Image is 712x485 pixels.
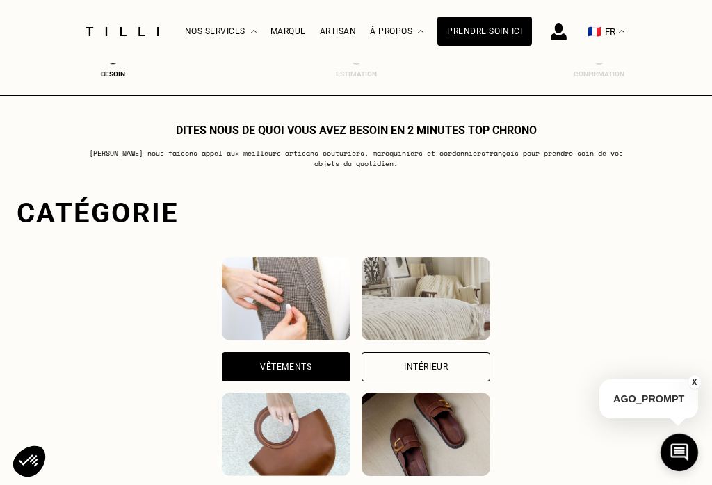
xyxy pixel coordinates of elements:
[572,70,627,78] div: Confirmation
[619,30,624,33] img: menu déroulant
[404,363,448,371] div: Intérieur
[222,257,350,340] img: Vêtements
[270,26,306,36] a: Marque
[588,25,601,38] span: 🇫🇷
[362,257,490,340] img: Intérieur
[81,27,164,36] img: Logo du service de couturière Tilli
[362,393,490,476] img: Chaussures
[81,148,632,169] p: [PERSON_NAME] nous faisons appel aux meilleurs artisans couturiers , maroquiniers et cordonniers ...
[599,379,698,418] p: AGO_PROMPT
[17,197,695,229] div: Catégorie
[85,70,140,78] div: Besoin
[320,26,357,36] a: Artisan
[437,17,532,46] a: Prendre soin ici
[251,30,257,33] img: Menu déroulant
[260,363,311,371] div: Vêtements
[581,1,631,63] button: 🇫🇷 FR
[185,1,257,63] div: Nos services
[370,1,423,63] div: À propos
[551,23,567,40] img: icône connexion
[328,70,384,78] div: Estimation
[176,124,537,137] h1: Dites nous de quoi vous avez besoin en 2 minutes top chrono
[222,393,350,476] img: Accessoires
[418,30,423,33] img: Menu déroulant à propos
[688,375,702,390] button: X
